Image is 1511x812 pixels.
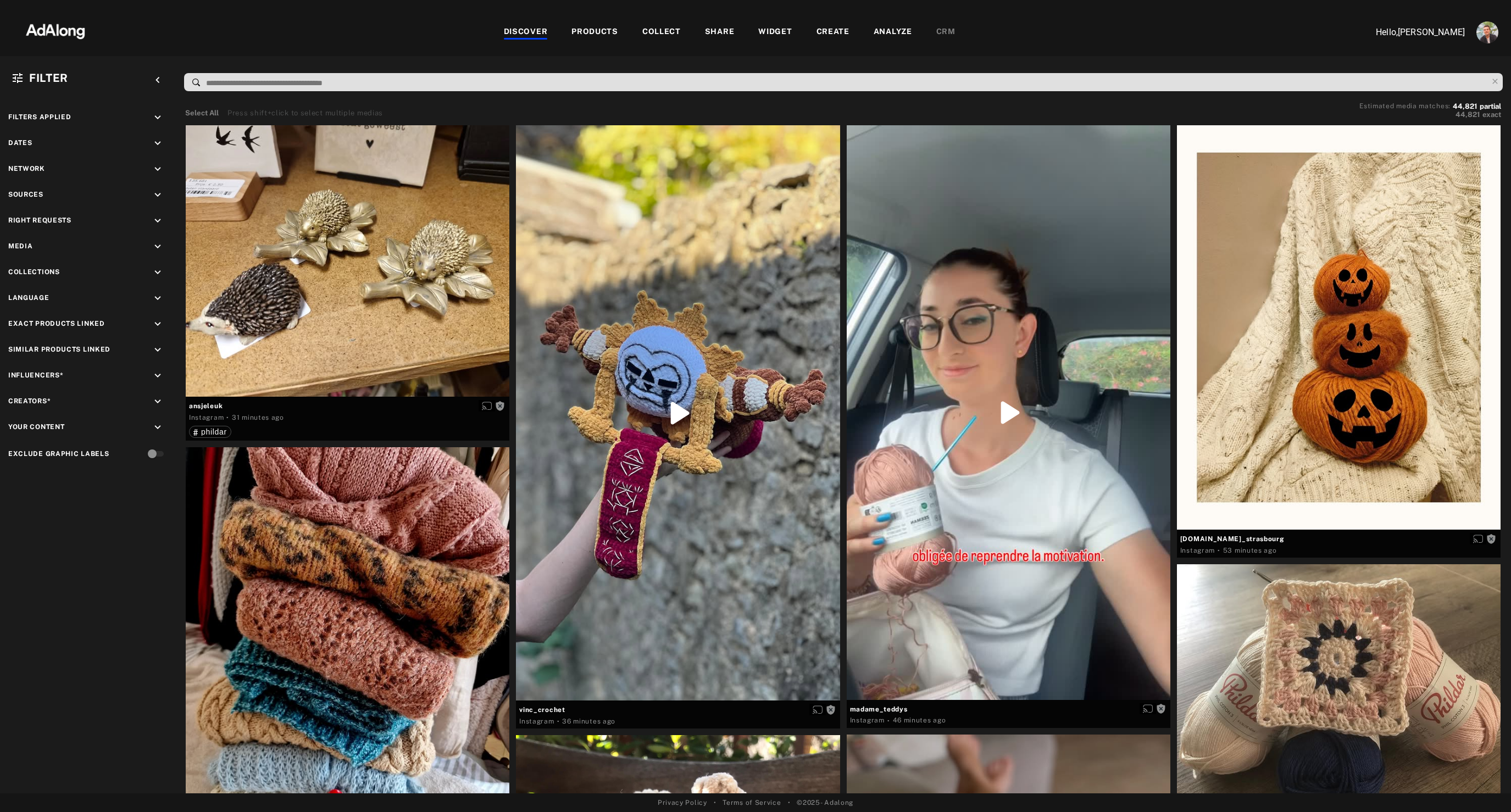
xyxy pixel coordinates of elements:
span: • [714,798,716,808]
span: Right Requests [8,216,71,224]
i: keyboard_arrow_down [152,163,164,175]
i: keyboard_arrow_down [152,318,164,330]
img: 63233d7d88ed69de3c212112c67096b6.png [7,14,104,47]
i: keyboard_arrow_down [152,189,164,201]
a: Privacy Policy [658,798,707,808]
span: Creators* [8,397,51,405]
span: Filters applied [8,113,71,121]
span: Dates [8,139,32,147]
i: keyboard_arrow_down [152,137,164,149]
button: Enable diffusion on this media [809,704,826,715]
i: keyboard_arrow_down [152,344,164,356]
div: Instagram [1180,546,1215,555]
i: keyboard_arrow_down [152,266,164,279]
img: ACg8ocLjEk1irI4XXb49MzUGwa4F_C3PpCyg-3CPbiuLEZrYEA=s96-c [1476,21,1498,43]
i: keyboard_arrow_down [152,396,164,408]
div: WIDGET [758,26,792,39]
div: Exclude Graphic Labels [8,449,109,459]
span: · [557,717,560,726]
span: 44,821 [1453,102,1477,110]
i: keyboard_arrow_down [152,370,164,382]
span: · [1218,546,1220,555]
i: keyboard_arrow_down [152,215,164,227]
i: keyboard_arrow_down [152,292,164,304]
button: Account settings [1474,19,1501,46]
span: Network [8,165,45,173]
span: Rights not requested [495,402,505,409]
div: CRM [936,26,956,39]
span: Rights not requested [826,705,836,713]
span: 44,821 [1456,110,1480,119]
div: Instagram [189,413,224,422]
span: Similar Products Linked [8,346,110,353]
span: madame_teddys [850,704,1167,714]
i: keyboard_arrow_down [152,241,164,253]
span: Collections [8,268,60,276]
span: Rights not requested [1156,705,1166,713]
button: 44,821exact [1359,109,1501,120]
div: CREATE [816,26,849,39]
span: • [788,798,791,808]
span: Your Content [8,423,64,431]
span: Exact Products Linked [8,320,105,327]
span: [DOMAIN_NAME]_strasbourg [1180,534,1497,544]
span: · [887,716,890,725]
span: · [226,413,229,422]
div: Press shift+click to select multiple medias [227,108,383,119]
a: Terms of Service [723,798,781,808]
p: Hello, [PERSON_NAME] [1355,26,1465,39]
span: Estimated media matches: [1359,102,1451,110]
span: Influencers* [8,371,63,379]
div: phildar [193,428,227,436]
i: keyboard_arrow_down [152,421,164,433]
time: 2025-09-08T14:45:15.000Z [232,414,284,421]
i: keyboard_arrow_down [152,112,164,124]
span: ansjeleuk [189,401,506,411]
div: SHARE [705,26,735,39]
div: PRODUCTS [571,26,618,39]
i: keyboard_arrow_left [152,74,164,86]
button: Select All [185,108,219,119]
span: phildar [201,427,227,436]
span: © 2025 - Adalong [797,798,853,808]
button: Enable diffusion on this media [1140,703,1156,715]
time: 2025-09-08T14:40:00.000Z [562,718,615,725]
span: Sources [8,191,43,198]
div: ANALYZE [874,26,912,39]
span: Rights not requested [1486,535,1496,542]
span: Filter [29,71,68,85]
button: Enable diffusion on this media [479,400,495,411]
time: 2025-09-08T14:30:00.000Z [893,716,946,724]
div: DISCOVER [504,26,548,39]
div: Instagram [850,715,885,725]
time: 2025-09-08T14:22:49.000Z [1223,547,1277,554]
div: Instagram [519,716,554,726]
button: 44,821partial [1453,104,1501,109]
span: vinc_crochet [519,705,836,715]
span: Media [8,242,33,250]
button: Enable diffusion on this media [1470,533,1486,544]
div: COLLECT [642,26,681,39]
span: Language [8,294,49,302]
